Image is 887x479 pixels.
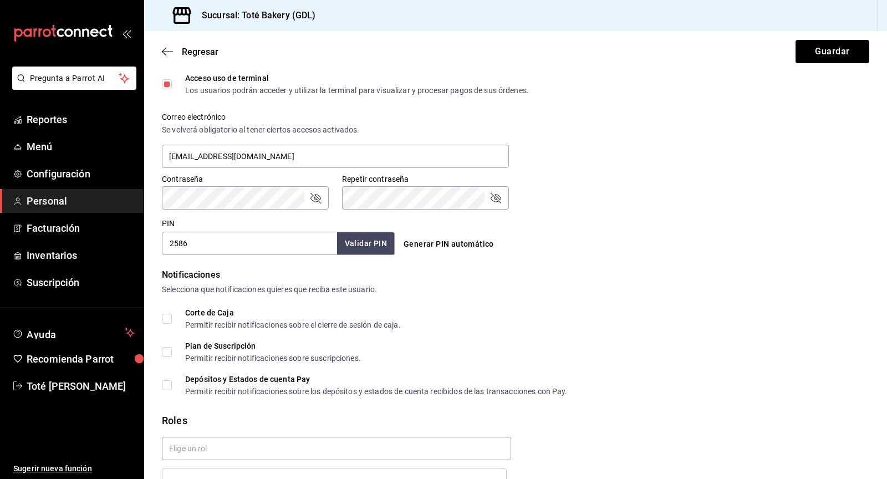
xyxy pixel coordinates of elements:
h3: Sucursal: Toté Bakery (GDL) [193,9,316,22]
span: Facturación [27,221,135,236]
button: Validar PIN [337,232,395,255]
button: Guardar [796,40,869,63]
span: Recomienda Parrot [27,351,135,366]
label: Correo electrónico [162,113,509,121]
div: Notificaciones [162,268,869,282]
div: Corte de Caja [185,309,401,317]
button: passwordField [309,191,322,205]
div: Plan de Suscripción [185,342,361,350]
span: Regresar [182,47,218,57]
span: Reportes [27,112,135,127]
input: 3 a 6 dígitos [162,232,337,255]
div: Los usuarios podrán acceder y utilizar la terminal para visualizar y procesar pagos de sus órdenes. [185,86,529,94]
span: Pregunta a Parrot AI [30,73,119,84]
span: Suscripción [27,275,135,290]
button: Generar PIN automático [399,234,498,254]
label: PIN [162,220,175,227]
div: Permitir recibir notificaciones sobre el cierre de sesión de caja. [185,321,401,329]
span: Ayuda [27,326,120,339]
button: Regresar [162,47,218,57]
button: open_drawer_menu [122,29,131,38]
div: Selecciona que notificaciones quieres que reciba este usuario. [162,284,869,295]
div: Acceso uso de terminal [185,74,529,82]
div: Permitir recibir notificaciones sobre suscripciones. [185,354,361,362]
div: Roles [162,413,869,428]
button: passwordField [489,191,502,205]
span: Configuración [27,166,135,181]
label: Contraseña [162,175,329,183]
span: Sugerir nueva función [13,463,135,475]
input: Elige un rol [162,437,511,460]
button: Pregunta a Parrot AI [12,67,136,90]
span: Inventarios [27,248,135,263]
span: Personal [27,193,135,208]
div: Depósitos y Estados de cuenta Pay [185,375,568,383]
div: Permitir recibir notificaciones sobre los depósitos y estados de cuenta recibidos de las transacc... [185,388,568,395]
div: Se volverá obligatorio al tener ciertos accesos activados. [162,124,509,136]
span: Toté [PERSON_NAME] [27,379,135,394]
span: Menú [27,139,135,154]
label: Repetir contraseña [342,175,509,183]
a: Pregunta a Parrot AI [8,80,136,92]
